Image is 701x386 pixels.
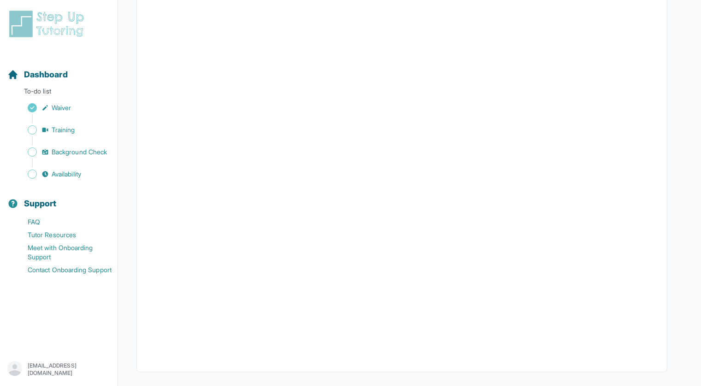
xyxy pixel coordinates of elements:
[4,53,114,85] button: Dashboard
[52,103,71,112] span: Waiver
[7,361,110,378] button: [EMAIL_ADDRESS][DOMAIN_NAME]
[7,216,118,228] a: FAQ
[7,9,89,39] img: logo
[24,68,68,81] span: Dashboard
[24,197,57,210] span: Support
[7,101,118,114] a: Waiver
[52,147,107,157] span: Background Check
[52,125,75,135] span: Training
[52,170,81,179] span: Availability
[7,241,118,263] a: Meet with Onboarding Support
[7,68,68,81] a: Dashboard
[7,123,118,136] a: Training
[7,168,118,181] a: Availability
[7,228,118,241] a: Tutor Resources
[7,263,118,276] a: Contact Onboarding Support
[7,146,118,158] a: Background Check
[4,87,114,99] p: To-do list
[28,362,110,377] p: [EMAIL_ADDRESS][DOMAIN_NAME]
[4,182,114,214] button: Support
